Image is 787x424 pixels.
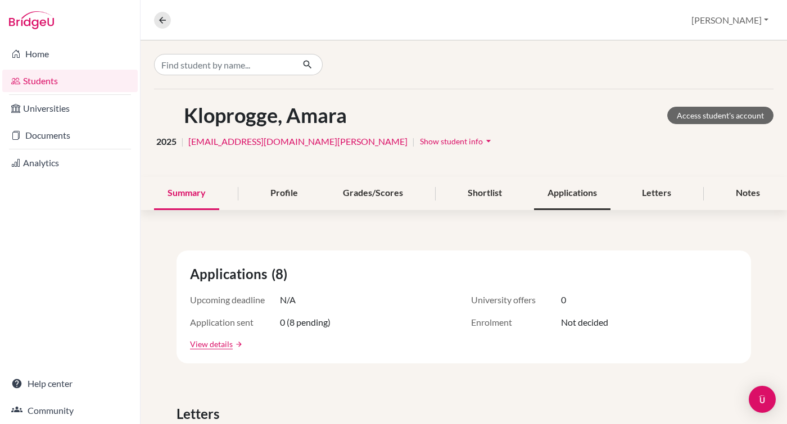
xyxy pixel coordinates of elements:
[181,135,184,148] span: |
[233,340,243,348] a: arrow_forward
[2,43,138,65] a: Home
[420,136,483,146] span: Show student info
[2,399,138,422] a: Community
[154,103,179,128] img: Amara Kloprogge's avatar
[2,97,138,120] a: Universities
[2,70,138,92] a: Students
[561,293,566,307] span: 0
[2,152,138,174] a: Analytics
[190,316,280,329] span: Application sent
[471,316,561,329] span: Enrolment
[272,264,292,284] span: (8)
[154,54,293,75] input: Find student by name...
[628,177,685,210] div: Letters
[280,316,331,329] span: 0 (8 pending)
[154,177,219,210] div: Summary
[749,386,776,413] div: Open Intercom Messenger
[412,135,415,148] span: |
[329,177,417,210] div: Grades/Scores
[483,135,494,147] i: arrow_drop_down
[177,404,224,424] span: Letters
[686,10,774,31] button: [PERSON_NAME]
[190,338,233,350] a: View details
[280,293,296,307] span: N/A
[190,293,280,307] span: Upcoming deadline
[722,177,774,210] div: Notes
[471,293,561,307] span: University offers
[667,107,774,124] a: Access student's account
[2,124,138,147] a: Documents
[454,177,515,210] div: Shortlist
[184,103,347,127] h1: Kloprogge, Amara
[419,133,495,150] button: Show student infoarrow_drop_down
[188,135,408,148] a: [EMAIL_ADDRESS][DOMAIN_NAME][PERSON_NAME]
[9,11,54,29] img: Bridge-U
[561,316,608,329] span: Not decided
[534,177,610,210] div: Applications
[190,264,272,284] span: Applications
[257,177,311,210] div: Profile
[2,372,138,395] a: Help center
[156,135,177,148] span: 2025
